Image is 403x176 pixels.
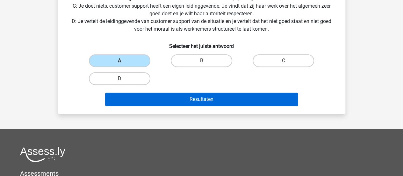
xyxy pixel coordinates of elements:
[105,93,298,106] button: Resultaten
[253,54,314,67] label: C
[68,38,335,49] h6: Selecteer het juiste antwoord
[20,147,65,162] img: Assessly logo
[89,72,150,85] label: D
[171,54,232,67] label: B
[89,54,150,67] label: A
